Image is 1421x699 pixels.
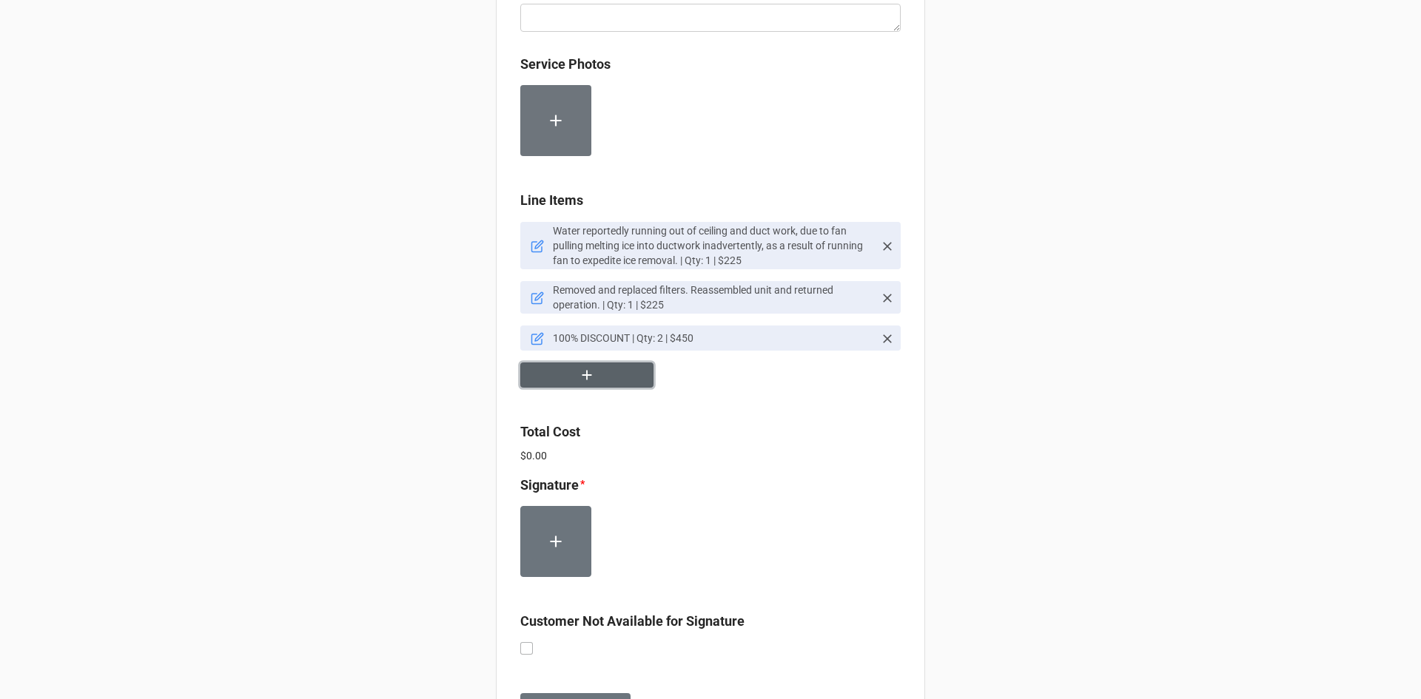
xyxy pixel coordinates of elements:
[520,475,579,496] label: Signature
[520,424,580,439] b: Total Cost
[520,448,901,463] p: $0.00
[553,223,874,268] p: Water reportedly running out of ceiling and duct work, due to fan pulling melting ice into ductwo...
[520,54,611,75] label: Service Photos
[520,190,583,211] label: Line Items
[553,283,874,312] p: Removed and replaced filters. Reassembled unit and returned operation. | Qty: 1 | $225
[553,331,874,345] p: 100% DISCOUNT | Qty: 2 | $450
[520,611,745,632] label: Customer Not Available for Signature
